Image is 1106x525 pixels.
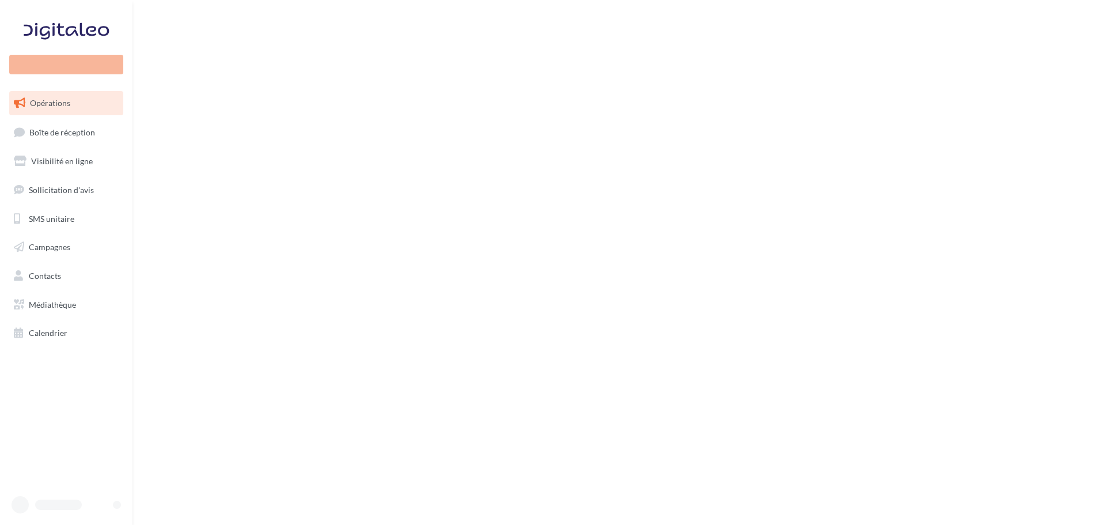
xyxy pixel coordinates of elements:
a: Sollicitation d'avis [7,178,126,202]
a: Médiathèque [7,293,126,317]
div: Nouvelle campagne [9,55,123,74]
a: Campagnes [7,235,126,259]
span: Médiathèque [29,300,76,309]
span: Sollicitation d'avis [29,185,94,195]
span: Campagnes [29,242,70,252]
span: Calendrier [29,328,67,338]
span: Contacts [29,271,61,281]
a: Boîte de réception [7,120,126,145]
span: Visibilité en ligne [31,156,93,166]
a: Calendrier [7,321,126,345]
a: Opérations [7,91,126,115]
a: Contacts [7,264,126,288]
span: Boîte de réception [29,127,95,137]
a: SMS unitaire [7,207,126,231]
span: Opérations [30,98,70,108]
a: Visibilité en ligne [7,149,126,173]
span: SMS unitaire [29,213,74,223]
